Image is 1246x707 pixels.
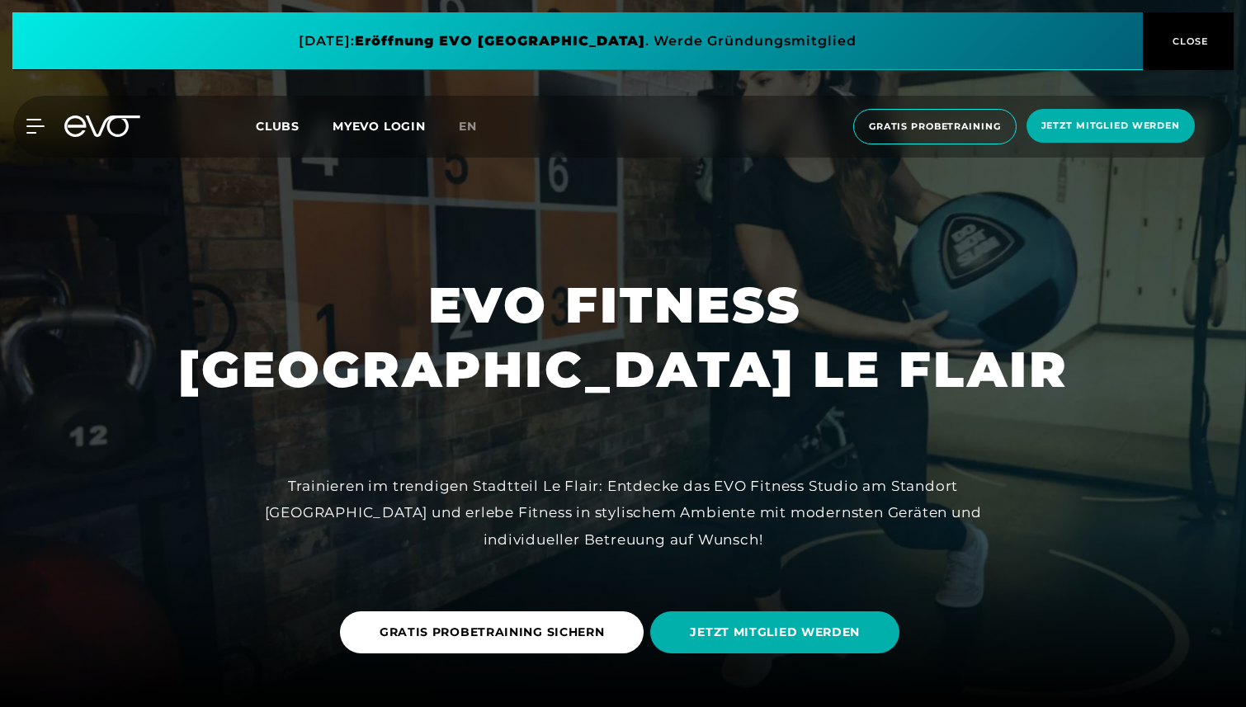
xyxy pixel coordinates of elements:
a: Clubs [256,118,333,134]
span: CLOSE [1168,34,1209,49]
a: GRATIS PROBETRAINING SICHERN [340,599,651,666]
span: GRATIS PROBETRAINING SICHERN [380,624,605,641]
div: Trainieren im trendigen Stadtteil Le Flair: Entdecke das EVO Fitness Studio am Standort [GEOGRAPH... [252,473,994,553]
a: Jetzt Mitglied werden [1022,109,1200,144]
a: Gratis Probetraining [848,109,1022,144]
a: en [459,117,497,136]
span: en [459,119,477,134]
span: Clubs [256,119,300,134]
h1: EVO FITNESS [GEOGRAPHIC_DATA] LE FLAIR [178,273,1069,402]
span: Gratis Probetraining [869,120,1001,134]
button: CLOSE [1143,12,1234,70]
a: JETZT MITGLIED WERDEN [650,599,906,666]
span: JETZT MITGLIED WERDEN [690,624,860,641]
span: Jetzt Mitglied werden [1041,119,1180,133]
a: MYEVO LOGIN [333,119,426,134]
